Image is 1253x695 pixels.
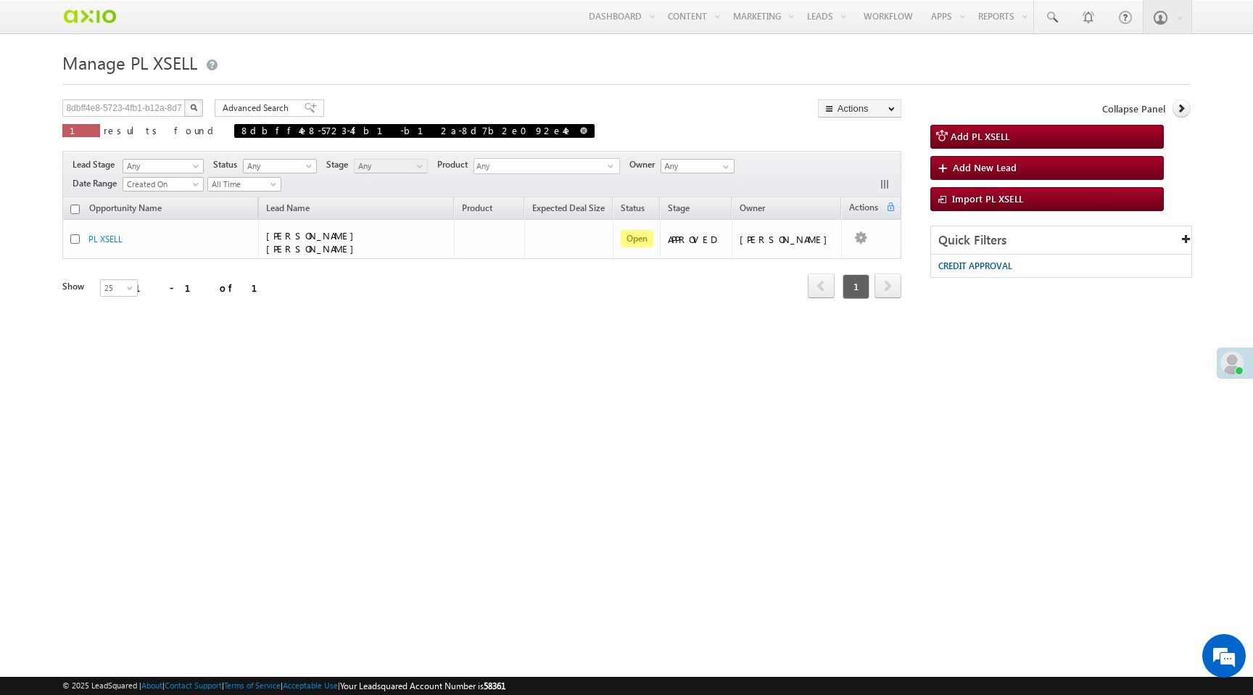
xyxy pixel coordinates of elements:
span: CREDIT APPROVAL [938,260,1012,271]
span: 1 [843,274,869,299]
span: Add PL XSELL [951,130,1009,142]
span: Product [462,202,492,213]
span: Any [123,160,199,173]
div: APPROVED [668,233,725,246]
span: © 2025 LeadSquared | | | | | [62,679,505,693]
div: Any [474,158,620,174]
a: Terms of Service [224,680,281,690]
a: Contact Support [165,680,222,690]
a: 25 [100,279,138,297]
span: prev [808,274,835,298]
span: All Time [208,178,277,191]
a: Any [123,159,204,173]
span: Created On [123,178,199,191]
a: About [141,680,162,690]
a: prev [808,275,835,298]
span: select [608,163,619,169]
input: Check all records [70,205,80,214]
div: 1 - 1 of 1 [135,279,275,296]
span: Add New Lead [953,161,1017,173]
span: next [874,274,901,298]
a: next [874,275,901,298]
a: PL XSELL [88,234,123,244]
span: 58361 [484,680,505,691]
span: Any [474,159,608,176]
span: Any [244,160,313,173]
a: Expected Deal Size [525,200,612,219]
span: Your Leadsquared Account Number is [340,680,505,691]
div: Quick Filters [931,226,1191,255]
span: 1 [70,124,93,136]
span: Lead Stage [73,158,120,171]
img: d_60004797649_company_0_60004797649 [25,76,61,95]
span: Expected Deal Size [532,202,605,213]
img: Custom Logo [62,4,117,29]
button: Actions [818,99,901,118]
span: 25 [101,281,139,295]
a: Acceptable Use [283,680,338,690]
span: [PERSON_NAME] [PERSON_NAME] [266,229,361,255]
a: Created On [123,177,204,192]
span: Stage [668,202,690,213]
div: [PERSON_NAME] [740,233,835,246]
a: Opportunity Name [82,200,169,219]
span: Product [437,158,474,171]
div: Chat with us now [75,76,244,95]
span: Advanced Search [223,102,293,115]
span: results found [104,124,219,136]
span: Owner [629,158,661,171]
span: Collapse Panel [1102,102,1165,115]
a: All Time [207,177,281,192]
span: 8dbff4e8-5723-4fb1-b12a-8d7b2e092e4e [241,124,573,136]
a: Any [243,159,317,173]
span: Any [355,160,423,173]
em: Start Chat [197,447,263,466]
span: Opportunity Name [89,202,162,213]
input: Type to Search [661,159,735,173]
span: Actions [842,200,885,218]
a: Show All Items [715,160,733,174]
div: Show [62,280,88,293]
span: Manage PL XSELL [62,51,197,74]
span: Status [213,158,243,171]
span: Lead Name [259,200,317,219]
span: Open [621,230,653,247]
a: Any [354,159,428,173]
span: Owner [740,202,765,213]
span: Import PL XSELL [952,192,1023,205]
textarea: Type your message and hit 'Enter' [19,134,265,435]
span: Date Range [73,177,123,190]
a: Stage [661,200,697,219]
img: Search [190,104,197,111]
div: Minimize live chat window [238,7,273,42]
a: Status [613,200,652,219]
span: Stage [326,158,354,171]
